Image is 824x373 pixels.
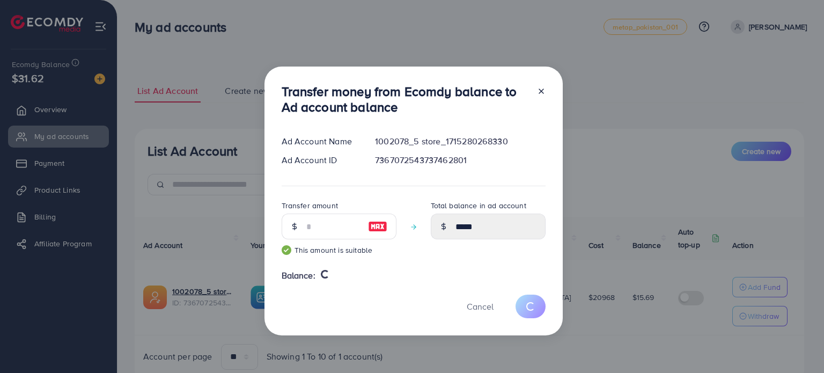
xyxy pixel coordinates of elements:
[282,245,291,255] img: guide
[778,325,816,365] iframe: Chat
[366,135,554,148] div: 1002078_5 store_1715280268330
[282,245,396,255] small: This amount is suitable
[282,269,315,282] span: Balance:
[453,295,507,318] button: Cancel
[467,301,494,312] span: Cancel
[282,84,528,115] h3: Transfer money from Ecomdy balance to Ad account balance
[273,135,367,148] div: Ad Account Name
[431,200,526,211] label: Total balance in ad account
[368,220,387,233] img: image
[273,154,367,166] div: Ad Account ID
[282,200,338,211] label: Transfer amount
[366,154,554,166] div: 7367072543737462801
